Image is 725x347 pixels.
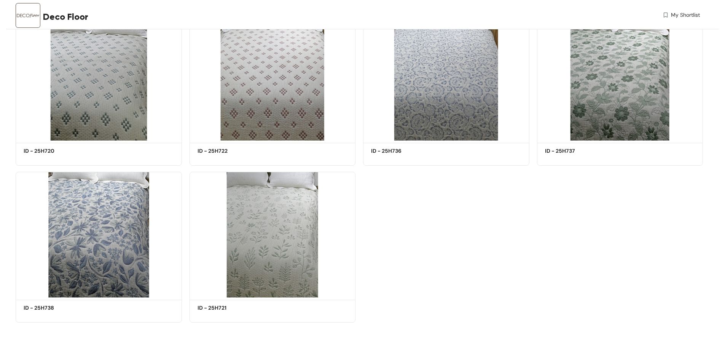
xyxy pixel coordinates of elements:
[16,3,40,28] img: Buyer Portal
[190,15,356,141] img: bdbf9a82-6082-4b4b-aed8-12a8fdd704d1
[545,147,610,155] h5: ID - 25H737
[198,147,262,155] h5: ID - 25H722
[662,11,669,19] img: wishlist
[371,147,436,155] h5: ID - 25H736
[16,172,182,297] img: 563b18b1-20b4-4409-aec0-61d64d4b4dd2
[43,10,88,24] span: Deco Floor
[671,11,700,19] span: My Shortlist
[363,15,529,141] img: 8964f8c5-cf4f-4c2d-83e5-9e036b5a9612
[24,147,88,155] h5: ID - 25H720
[24,304,88,312] h5: ID - 25H738
[16,15,182,141] img: 829381b0-0279-477e-b778-4b6228f60c7e
[190,172,356,297] img: 0b6c68da-2bf4-44a4-8cd9-672c0b8e24b0
[198,304,262,312] h5: ID - 25H721
[537,15,703,141] img: f706403e-b081-4d87-a3e6-46b239c13027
